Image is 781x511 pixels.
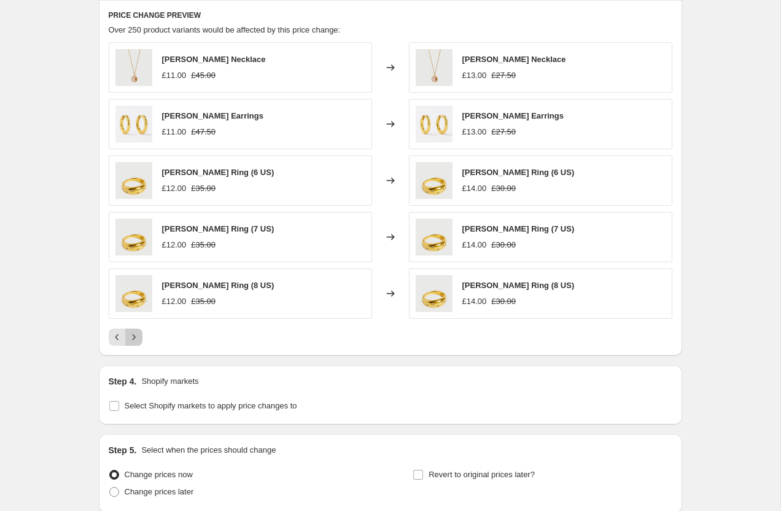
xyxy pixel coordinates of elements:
[491,184,516,193] span: £30.00
[162,297,187,306] span: £12.00
[125,487,194,496] span: Change prices later
[416,275,453,312] img: Copyof2023DiaryTaupe_Drop1_6_80x.jpg
[125,470,193,479] span: Change prices now
[109,329,142,346] nav: Pagination
[462,297,487,306] span: £14.00
[162,184,187,193] span: £12.00
[162,224,274,233] span: [PERSON_NAME] Ring (7 US)
[416,106,453,142] img: Lisa_Gold_Hoop_Earrings_33_80x.png
[125,329,142,346] button: Next
[462,55,566,64] span: [PERSON_NAME] Necklace
[491,71,516,80] span: £27.50
[109,329,126,346] button: Previous
[191,71,216,80] span: £45.00
[141,444,276,456] p: Select when the prices should change
[162,127,187,136] span: £11.00
[125,401,297,410] span: Select Shopify markets to apply price changes to
[162,281,274,290] span: [PERSON_NAME] Ring (8 US)
[162,168,274,177] span: [PERSON_NAME] Ring (6 US)
[462,184,487,193] span: £14.00
[462,168,575,177] span: [PERSON_NAME] Ring (6 US)
[191,297,216,306] span: £35.00
[141,375,198,388] p: Shopify markets
[462,127,487,136] span: £13.00
[191,127,216,136] span: £47.50
[462,281,575,290] span: [PERSON_NAME] Ring (8 US)
[162,55,266,64] span: [PERSON_NAME] Necklace
[115,275,152,312] img: Copyof2023DiaryTaupe_Drop1_6_80x.jpg
[491,240,516,249] span: £30.00
[162,71,187,80] span: £11.00
[109,375,137,388] h2: Step 4.
[115,219,152,255] img: Copyof2023DiaryTaupe_Drop1_6_80x.jpg
[115,106,152,142] img: Lisa_Gold_Hoop_Earrings_33_80x.png
[162,240,187,249] span: £12.00
[191,184,216,193] span: £35.00
[491,127,516,136] span: £27.50
[109,25,341,34] span: Over 250 product variants would be affected by this price change:
[191,240,216,249] span: £35.00
[416,49,453,86] img: Copyof2023DiaryTaupe_Drop1_14_80x.webp
[115,162,152,199] img: Copyof2023DiaryTaupe_Drop1_6_80x.jpg
[462,111,564,120] span: [PERSON_NAME] Earrings
[462,71,487,80] span: £13.00
[115,49,152,86] img: Copyof2023DiaryTaupe_Drop1_14_80x.webp
[416,162,453,199] img: Copyof2023DiaryTaupe_Drop1_6_80x.jpg
[462,224,575,233] span: [PERSON_NAME] Ring (7 US)
[429,470,535,479] span: Revert to original prices later?
[416,219,453,255] img: Copyof2023DiaryTaupe_Drop1_6_80x.jpg
[109,444,137,456] h2: Step 5.
[109,10,672,20] h6: PRICE CHANGE PREVIEW
[462,240,487,249] span: £14.00
[491,297,516,306] span: £30.00
[162,111,263,120] span: [PERSON_NAME] Earrings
